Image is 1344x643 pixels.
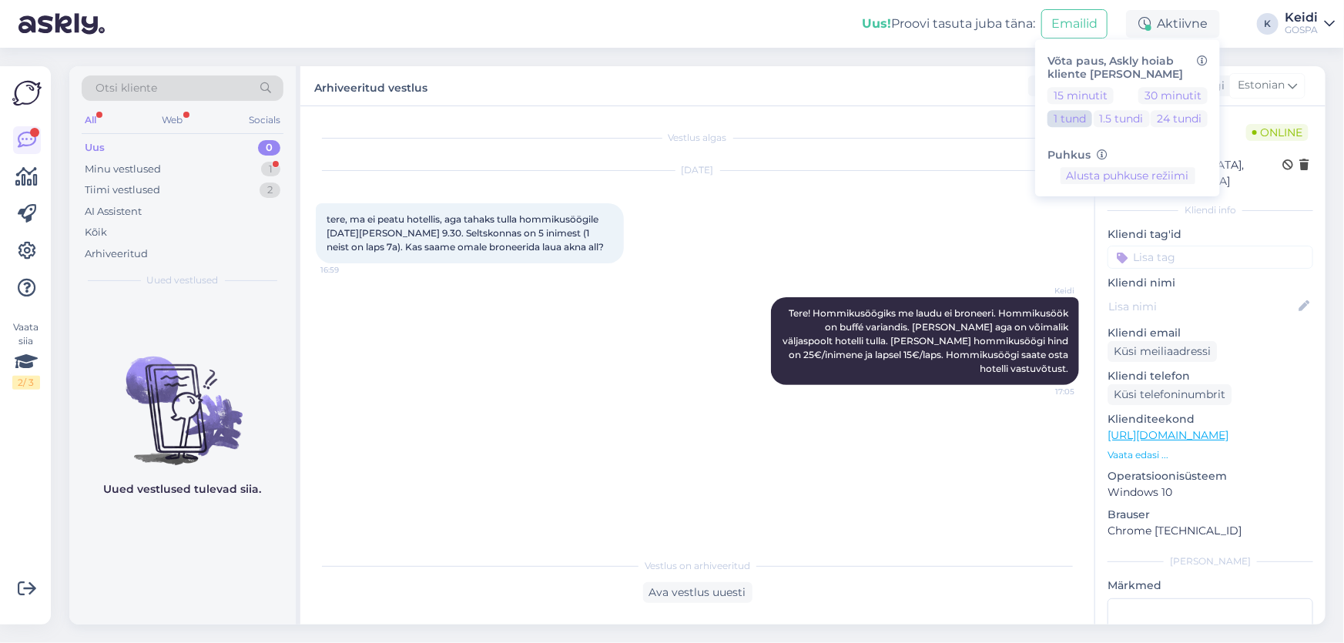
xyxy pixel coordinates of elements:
[1047,55,1208,81] h6: Võta paus, Askly hoiab kliente [PERSON_NAME]
[1094,110,1150,127] button: 1.5 tundi
[1108,325,1313,341] p: Kliendi email
[1108,384,1232,405] div: Küsi telefoninumbrit
[314,75,427,96] label: Arhiveeritud vestlus
[85,225,107,240] div: Kõik
[1138,87,1208,104] button: 30 minutit
[1285,12,1318,24] div: Keidi
[1108,226,1313,243] p: Kliendi tag'id
[1108,298,1295,315] input: Lisa nimi
[1108,368,1313,384] p: Kliendi telefon
[147,273,219,287] span: Uued vestlused
[1108,341,1217,362] div: Küsi meiliaadressi
[316,163,1079,177] div: [DATE]
[1108,275,1313,291] p: Kliendi nimi
[862,15,1035,33] div: Proovi tasuta juba täna:
[645,559,750,573] span: Vestlus on arhiveeritud
[104,481,262,497] p: Uued vestlused tulevad siia.
[1017,386,1074,397] span: 17:05
[316,131,1079,145] div: Vestlus algas
[85,204,142,219] div: AI Assistent
[1047,87,1114,104] button: 15 minutit
[1108,523,1313,539] p: Chrome [TECHNICAL_ID]
[1108,428,1228,442] a: [URL][DOMAIN_NAME]
[320,264,378,276] span: 16:59
[12,320,40,390] div: Vaata siia
[1151,110,1208,127] button: 24 tundi
[159,110,186,130] div: Web
[260,183,280,198] div: 2
[1108,468,1313,484] p: Operatsioonisüsteem
[1285,24,1318,36] div: GOSPA
[1028,78,1066,94] div: Klient
[1061,168,1195,185] button: Alusta puhkuse režiimi
[1041,9,1108,39] button: Emailid
[1108,203,1313,217] div: Kliendi info
[85,246,148,262] div: Arhiveeritud
[862,16,891,31] b: Uus!
[258,140,280,156] div: 0
[1047,149,1208,162] h6: Puhkus
[85,140,105,156] div: Uus
[1108,578,1313,594] p: Märkmed
[1126,10,1220,38] div: Aktiivne
[1246,124,1309,141] span: Online
[12,79,42,108] img: Askly Logo
[82,110,99,130] div: All
[783,307,1071,374] span: Tere! Hommikusöögiks me laudu ei broneeri. Hommikusöök on buffé variandis. [PERSON_NAME] aga on v...
[1108,448,1313,462] p: Vaata edasi ...
[327,213,604,253] span: tere, ma ei peatu hotellis, aga tahaks tulla hommikusöögile [DATE][PERSON_NAME] 9.30. Seltskonnas...
[1108,411,1313,427] p: Klienditeekond
[1257,13,1279,35] div: K
[1108,484,1313,501] p: Windows 10
[85,162,161,177] div: Minu vestlused
[1017,285,1074,296] span: Keidi
[12,376,40,390] div: 2 / 3
[69,329,296,467] img: No chats
[1238,77,1285,94] span: Estonian
[1047,110,1092,127] button: 1 tund
[1108,507,1313,523] p: Brauser
[261,162,280,177] div: 1
[1108,554,1313,568] div: [PERSON_NAME]
[85,183,160,198] div: Tiimi vestlused
[643,582,752,603] div: Ava vestlus uuesti
[246,110,283,130] div: Socials
[1285,12,1335,36] a: KeidiGOSPA
[96,80,157,96] span: Otsi kliente
[1108,246,1313,269] input: Lisa tag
